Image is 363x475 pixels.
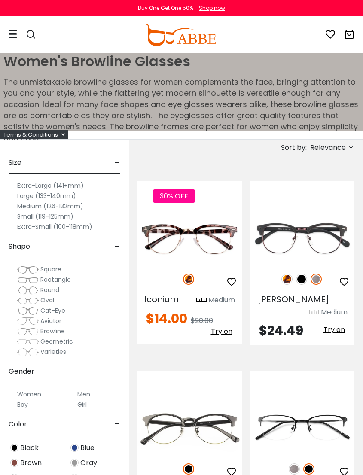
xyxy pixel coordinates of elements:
[321,307,348,317] div: Medium
[321,324,348,335] button: Try on
[17,276,39,284] img: Rectangle.png
[17,265,39,274] img: Square.png
[17,327,39,336] img: Browline.png
[191,316,213,326] span: $20.00
[9,236,30,257] span: Shape
[17,348,39,357] img: Varieties.png
[196,297,207,304] img: size ruler
[40,296,54,304] span: Oval
[281,274,293,285] img: Leopard
[137,402,242,454] img: Black Luna - Combination,Metal,TR ,Adjust Nose Pads
[77,399,87,410] label: Girl
[17,222,92,232] label: Extra-Small (100-118mm)
[153,189,195,203] span: 30% OFF
[40,286,59,294] span: Round
[115,361,120,382] span: -
[145,24,216,46] img: abbeglasses.com
[17,338,39,346] img: Geometric.png
[20,443,39,453] span: Black
[311,274,322,285] img: Gun
[303,463,314,475] img: Black
[9,361,34,382] span: Gender
[146,309,187,328] span: $14.00
[70,444,79,452] img: Blue
[17,307,39,315] img: Cat-Eye.png
[9,152,21,173] span: Size
[199,4,225,12] div: Shop now
[115,414,120,435] span: -
[323,325,345,335] span: Try on
[257,293,329,305] span: [PERSON_NAME]
[77,389,90,399] label: Men
[80,458,97,468] span: Gray
[138,4,193,12] div: Buy One Get One 50%
[3,76,360,143] p: The unmistakable browline glasses for women complements the face, bringing attention to you and y...
[281,143,307,152] span: Sort by:
[9,414,27,435] span: Color
[10,459,18,467] img: Brown
[17,180,84,191] label: Extra-Large (141+mm)
[115,236,120,257] span: -
[17,317,39,326] img: Aviator.png
[309,309,319,316] img: size ruler
[250,402,355,454] img: Black Lassiter - Metal ,Adjust Nose Pads
[17,389,41,399] label: Women
[17,201,83,211] label: Medium (126-132mm)
[208,295,235,305] div: Medium
[137,212,242,264] img: Leopard Iconium - Combination,Metal,Plastic ,Adjust Nose Pads
[208,326,235,337] button: Try on
[20,458,42,468] span: Brown
[40,327,65,335] span: Browline
[310,140,346,155] span: Relevance
[3,53,360,70] h1: Women's Browline Glasses
[40,347,66,356] span: Varieties
[17,191,76,201] label: Large (133-140mm)
[183,274,194,285] img: Leopard
[144,293,179,305] span: Iconium
[17,399,28,410] label: Boy
[40,306,65,315] span: Cat-Eye
[259,321,303,340] span: $24.49
[195,4,225,12] a: Shop now
[183,463,194,475] img: Black
[115,152,120,173] span: -
[289,463,300,475] img: Gun
[10,444,18,452] img: Black
[211,326,232,336] span: Try on
[17,211,73,222] label: Small (119-125mm)
[296,274,307,285] img: Black
[80,443,95,453] span: Blue
[70,459,79,467] img: Gray
[40,337,73,346] span: Geometric
[40,265,61,274] span: Square
[17,286,39,295] img: Round.png
[40,317,61,325] span: Aviator
[250,212,355,264] img: Gun Chad - Combination,Metal,Plastic ,Adjust Nose Pads
[40,275,71,284] span: Rectangle
[17,296,39,305] img: Oval.png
